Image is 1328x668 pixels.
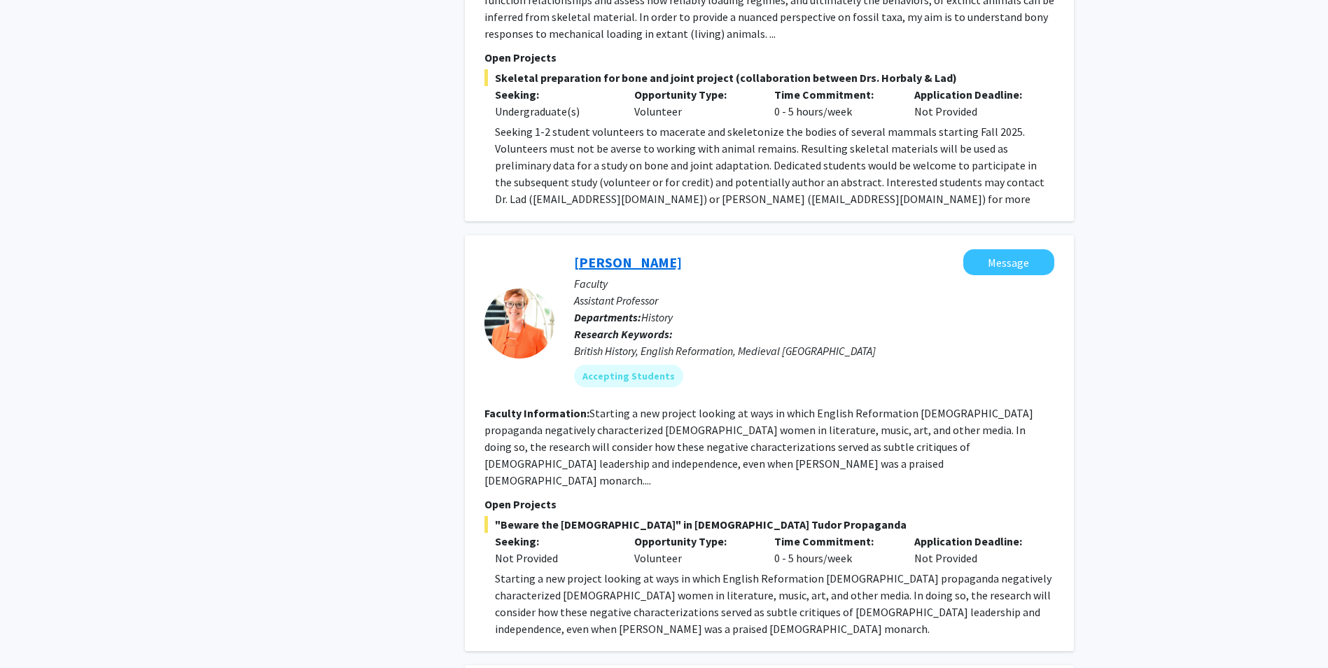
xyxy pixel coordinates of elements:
[495,533,614,550] p: Seeking:
[495,103,614,120] div: Undergraduate(s)
[634,533,753,550] p: Opportunity Type:
[774,533,893,550] p: Time Commitment:
[495,550,614,566] div: Not Provided
[574,310,641,324] b: Departments:
[484,496,1054,513] p: Open Projects
[574,275,1054,292] p: Faculty
[624,86,764,120] div: Volunteer
[914,86,1033,103] p: Application Deadline:
[484,406,589,420] b: Faculty Information:
[963,249,1054,275] button: Message Amanda Allen
[11,605,60,657] iframe: Chat
[484,69,1054,86] span: Skeletal preparation for bone and joint project (collaboration between Drs. Horbaly & Lad)
[914,533,1033,550] p: Application Deadline:
[764,86,904,120] div: 0 - 5 hours/week
[495,123,1054,224] p: Seeking 1-2 student volunteers to macerate and skeletonize the bodies of several mammals starting...
[574,327,673,341] b: Research Keywords:
[904,533,1044,566] div: Not Provided
[904,86,1044,120] div: Not Provided
[774,86,893,103] p: Time Commitment:
[484,406,1033,487] fg-read-more: Starting a new project looking at ways in which English Reformation [DEMOGRAPHIC_DATA] propaganda...
[574,292,1054,309] p: Assistant Professor
[484,516,1054,533] span: "Beware the [DEMOGRAPHIC_DATA]" in [DEMOGRAPHIC_DATA] Tudor Propaganda
[764,533,904,566] div: 0 - 5 hours/week
[574,253,682,271] a: [PERSON_NAME]
[641,310,673,324] span: History
[495,86,614,103] p: Seeking:
[495,570,1054,637] p: Starting a new project looking at ways in which English Reformation [DEMOGRAPHIC_DATA] propaganda...
[484,49,1054,66] p: Open Projects
[574,365,683,387] mat-chip: Accepting Students
[634,86,753,103] p: Opportunity Type:
[574,342,1054,359] div: British History, English Reformation, Medieval [GEOGRAPHIC_DATA]
[624,533,764,566] div: Volunteer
